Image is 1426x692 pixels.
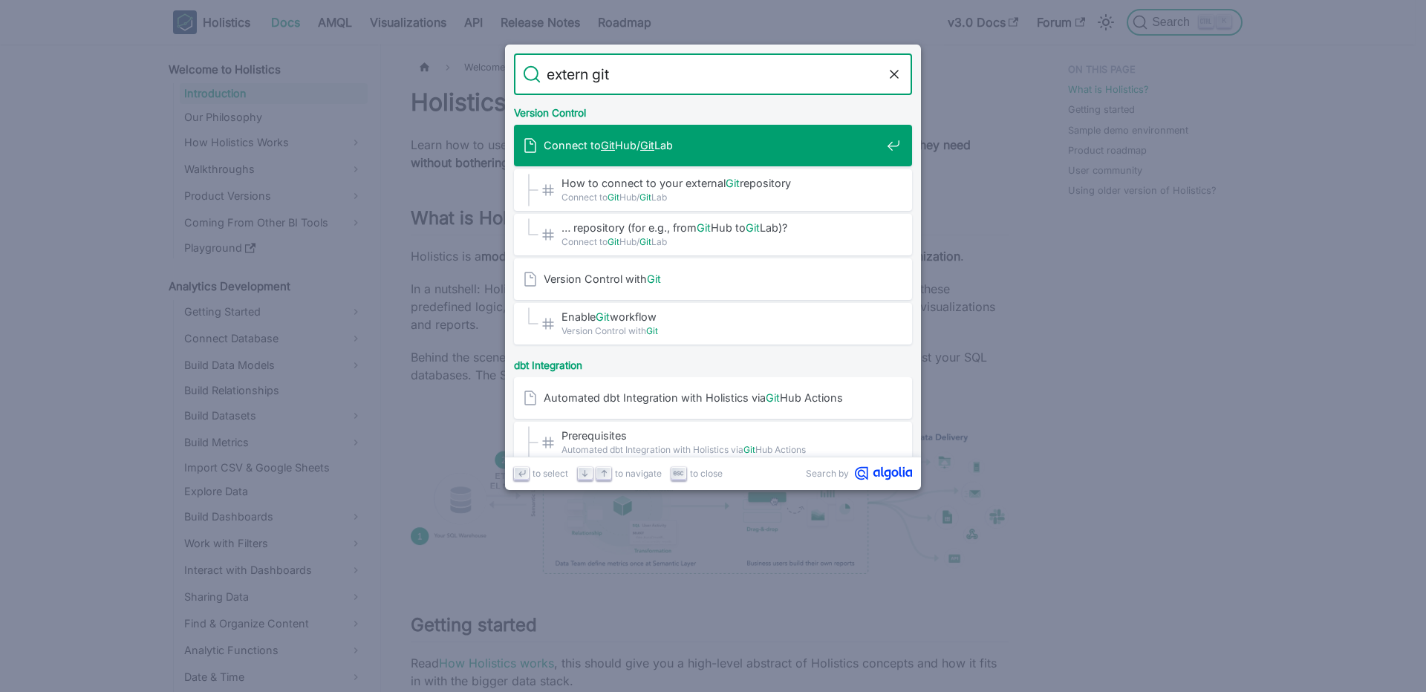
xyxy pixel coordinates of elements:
span: Enable workflow​ [561,310,881,324]
span: to select [533,466,568,480]
span: Version Control with [544,272,881,286]
svg: Escape key [673,468,684,479]
span: Connect to Hub/ Lab [561,190,881,204]
span: Prerequisites​ [561,428,881,443]
mark: Git [766,391,780,404]
a: Connect toGitHub/GitLab [514,125,912,166]
a: Prerequisites​Automated dbt Integration with Holistics viaGitHub Actions [514,422,912,463]
a: EnableGitworkflow​Version Control withGit [514,303,912,345]
mark: Git [647,272,661,285]
div: dbt Integration [511,347,915,377]
a: How to connect to your externalGitrepository​Connect toGitHub/GitLab [514,169,912,211]
span: Connect to Hub/ Lab [561,235,881,249]
span: Search by [806,466,849,480]
mark: Git [608,192,619,203]
a: Automated dbt Integration with Holistics viaGitHub Actions [514,377,912,419]
input: Search docs [541,53,885,95]
mark: Git [640,139,654,151]
span: to close [690,466,723,480]
span: Connect to Hub/ Lab [544,138,881,152]
span: How to connect to your external repository​ [561,176,881,190]
span: … repository (for e.g., from Hub to Lab)?​ [561,221,881,235]
svg: Arrow down [579,468,590,479]
mark: Git [639,236,651,247]
a: Search byAlgolia [806,466,912,480]
div: Version Control [511,95,915,125]
mark: Git [746,221,760,234]
mark: Git [601,139,615,151]
button: Clear the query [885,65,903,83]
a: … repository (for e.g., fromGitHub toGitLab)?​Connect toGitHub/GitLab [514,214,912,255]
mark: Git [697,221,711,234]
span: to navigate [615,466,662,480]
mark: Git [743,444,755,455]
span: Automated dbt Integration with Holistics via Hub Actions [544,391,881,405]
mark: Git [639,192,651,203]
svg: Arrow up [599,468,610,479]
mark: Git [646,325,658,336]
span: Version Control with [561,324,881,338]
mark: Git [596,310,610,323]
mark: Git [608,236,619,247]
span: Automated dbt Integration with Holistics via Hub Actions [561,443,881,457]
mark: Git [726,177,740,189]
svg: Enter key [516,468,527,479]
svg: Algolia [855,466,912,480]
a: Version Control withGit [514,258,912,300]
